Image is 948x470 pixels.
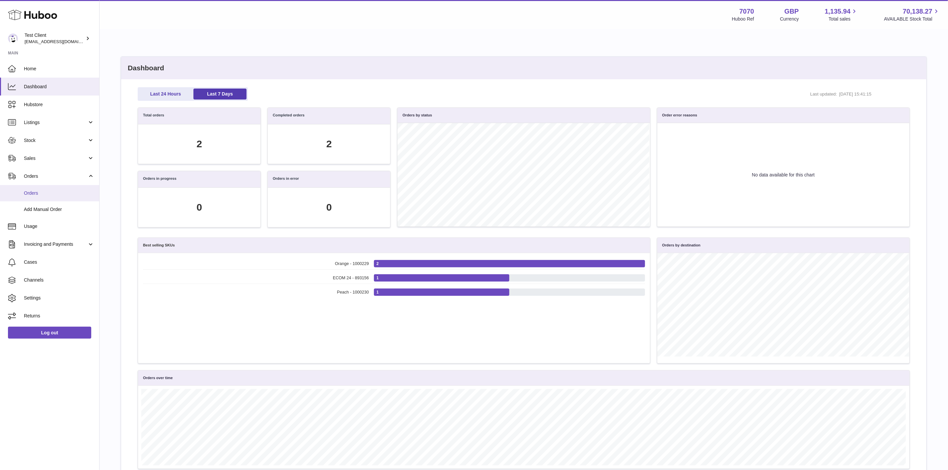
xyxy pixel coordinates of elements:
span: ECOM 24 - 893156 [143,275,369,281]
div: 2 [196,137,202,151]
a: Last 7 Days [193,89,247,100]
span: Dashboard [24,84,94,90]
img: internalAdmin-7070@internal.huboo.com [8,34,18,43]
div: Huboo Ref [732,16,754,22]
h3: Best selling SKUs [143,243,175,248]
span: Stock [24,137,87,144]
span: 1,135.94 [825,7,851,16]
span: AVAILABLE Stock Total [884,16,940,22]
span: Total sales [829,16,858,22]
span: [EMAIL_ADDRESS][DOMAIN_NAME] [25,39,98,44]
span: Hubstore [24,101,94,108]
span: 70,138.27 [903,7,932,16]
h3: Total orders [143,113,164,119]
strong: 7070 [739,7,754,16]
a: Last 24 Hours [139,89,192,100]
div: Currency [780,16,799,22]
div: 0 [326,201,332,214]
strong: GBP [784,7,799,16]
span: Orange - 1000229 [143,261,369,267]
span: Listings [24,119,87,126]
span: 1 [377,290,379,295]
span: Cases [24,259,94,265]
span: Returns [24,313,94,319]
h2: Dashboard [121,57,926,79]
h3: Orders in error [273,176,299,182]
span: 1 [377,275,379,281]
span: Peach - 1000230 [143,290,369,295]
span: Settings [24,295,94,301]
h3: Orders by status [402,113,432,118]
a: 1,135.94 Total sales [825,7,858,22]
h3: Orders over time [143,375,173,380]
div: 2 [326,137,332,151]
a: 70,138.27 AVAILABLE Stock Total [884,7,940,22]
span: Channels [24,277,94,283]
span: Invoicing and Payments [24,241,87,247]
span: Orders [24,173,87,179]
h3: Order error reasons [662,113,697,118]
span: Usage [24,223,94,230]
h3: Completed orders [273,113,305,119]
span: [DATE] 15:41:15 [839,91,892,97]
span: Last updated: [810,91,837,97]
span: Orders [24,190,94,196]
span: Add Manual Order [24,206,94,213]
span: 2 [377,261,379,266]
span: Sales [24,155,87,162]
span: Home [24,66,94,72]
div: No data available for this chart [657,123,910,227]
h3: Orders in progress [143,176,177,182]
h3: Orders by destination [662,243,701,248]
a: Log out [8,327,91,339]
div: Test Client [25,32,84,45]
div: 0 [196,201,202,214]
